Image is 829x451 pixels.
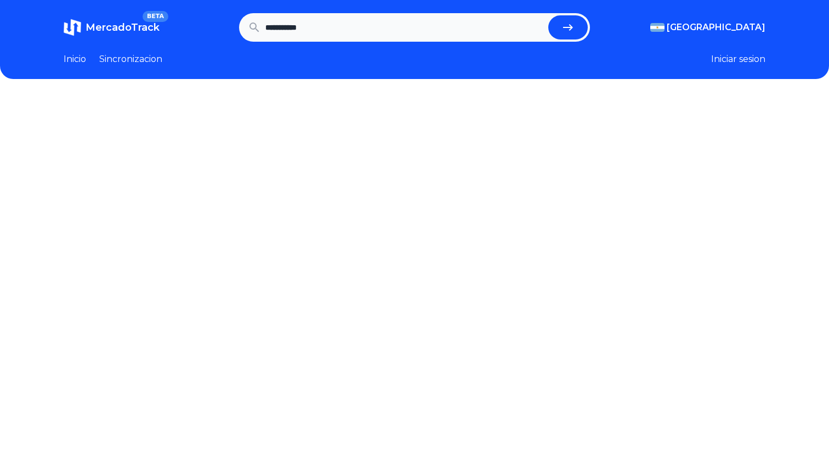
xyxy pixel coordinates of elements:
[64,53,86,66] a: Inicio
[64,19,81,36] img: MercadoTrack
[99,53,162,66] a: Sincronizacion
[143,11,168,22] span: BETA
[650,21,765,34] button: [GEOGRAPHIC_DATA]
[711,53,765,66] button: Iniciar sesion
[650,23,665,32] img: Argentina
[667,21,765,34] span: [GEOGRAPHIC_DATA]
[64,19,160,36] a: MercadoTrackBETA
[86,21,160,33] span: MercadoTrack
